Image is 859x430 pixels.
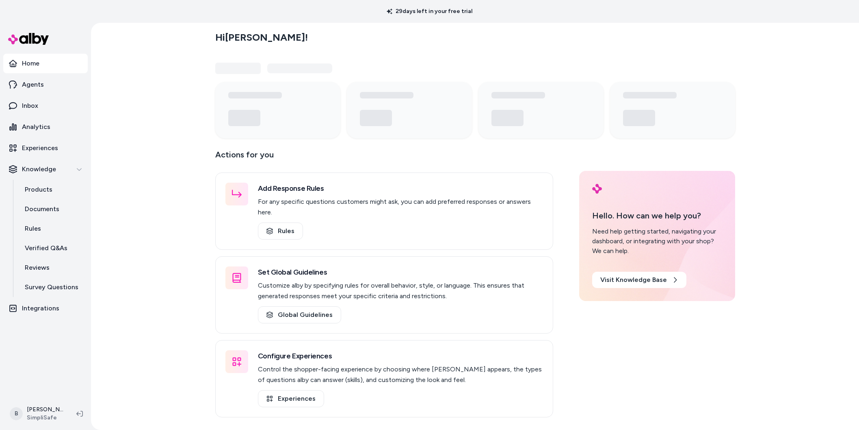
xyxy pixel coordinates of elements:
[22,143,58,153] p: Experiences
[215,148,553,168] p: Actions for you
[5,401,70,427] button: B[PERSON_NAME]SimpliSafe
[17,180,88,199] a: Products
[25,282,78,292] p: Survey Questions
[3,159,88,179] button: Knowledge
[3,299,88,318] a: Integrations
[17,258,88,277] a: Reviews
[22,101,38,111] p: Inbox
[3,138,88,158] a: Experiences
[3,117,88,137] a: Analytics
[25,204,59,214] p: Documents
[382,7,477,15] p: 29 days left in your free trial
[215,31,308,44] h2: Hi [PERSON_NAME] !
[17,238,88,258] a: Verified Q&As
[258,390,324,407] a: Experiences
[25,263,50,273] p: Reviews
[258,280,543,301] p: Customize alby by specifying rules for overall behavior, style, or language. This ensures that ge...
[25,185,52,194] p: Products
[258,364,543,385] p: Control the shopper-facing experience by choosing where [PERSON_NAME] appears, the types of quest...
[17,277,88,297] a: Survey Questions
[8,33,49,45] img: alby Logo
[27,414,63,422] span: SimpliSafe
[27,406,63,414] p: [PERSON_NAME]
[10,407,23,420] span: B
[258,350,543,362] h3: Configure Experiences
[22,59,39,68] p: Home
[258,196,543,218] p: For any specific questions customers might ask, you can add preferred responses or answers here.
[3,75,88,94] a: Agents
[22,164,56,174] p: Knowledge
[258,183,543,194] h3: Add Response Rules
[25,224,41,234] p: Rules
[592,184,602,194] img: alby Logo
[22,303,59,313] p: Integrations
[22,80,44,89] p: Agents
[25,243,67,253] p: Verified Q&As
[17,219,88,238] a: Rules
[258,223,303,240] a: Rules
[258,306,341,323] a: Global Guidelines
[258,266,543,278] h3: Set Global Guidelines
[592,272,686,288] a: Visit Knowledge Base
[592,227,722,256] div: Need help getting started, navigating your dashboard, or integrating with your shop? We can help.
[3,96,88,116] a: Inbox
[592,210,722,222] p: Hello. How can we help you?
[3,54,88,73] a: Home
[22,122,50,132] p: Analytics
[17,199,88,219] a: Documents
